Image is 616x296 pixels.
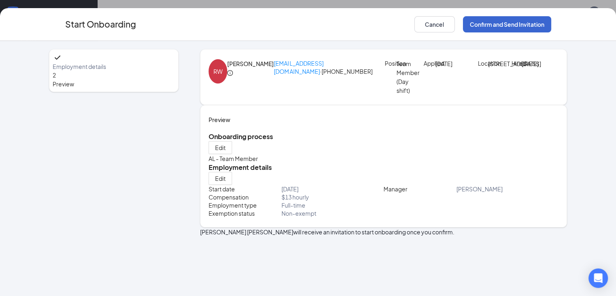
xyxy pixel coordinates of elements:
p: · [PHONE_NUMBER] [274,59,384,87]
p: [DATE] [281,185,384,193]
p: Non-exempt [281,209,384,217]
span: Edit [215,174,226,182]
span: Employment details [53,62,175,71]
div: RW [213,67,223,76]
h4: [PERSON_NAME] [227,59,274,68]
h3: Start Onboarding [65,17,136,31]
p: Full-time [281,201,384,209]
span: 2 [53,71,56,79]
span: info-circle [227,70,233,76]
p: Team Member (Day shift) [396,59,420,95]
button: Edit [209,172,232,185]
p: Hired [512,59,522,67]
button: Edit [209,141,232,154]
p: Employment type [209,201,281,209]
div: Open Intercom Messenger [588,268,608,288]
p: [PERSON_NAME] [PERSON_NAME] will receive an invitation to start onboarding once you confirm. [200,227,567,236]
svg: Checkmark [53,53,62,62]
button: Cancel [414,16,455,32]
button: Confirm and Send Invitation [463,16,551,32]
h5: Employment details [209,163,559,172]
p: Start date [209,185,281,193]
h5: Onboarding process [209,132,559,141]
span: Preview [53,79,175,88]
p: [PERSON_NAME] [456,185,558,193]
p: Compensation [209,193,281,201]
p: Position [385,59,396,67]
a: [EMAIL_ADDRESS][DOMAIN_NAME] [274,60,323,75]
p: [DATE] [435,59,459,68]
span: AL - Team Member [209,155,258,162]
p: Applied [424,59,435,67]
p: Exemption status [209,209,281,217]
h4: Preview [209,115,559,124]
p: Manager [384,185,456,193]
p: Location [478,59,488,67]
p: [DATE] [522,59,542,68]
span: Edit [215,144,226,152]
p: $ 13 hourly [281,193,384,201]
p: [STREET_ADDRESS] [488,59,508,68]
